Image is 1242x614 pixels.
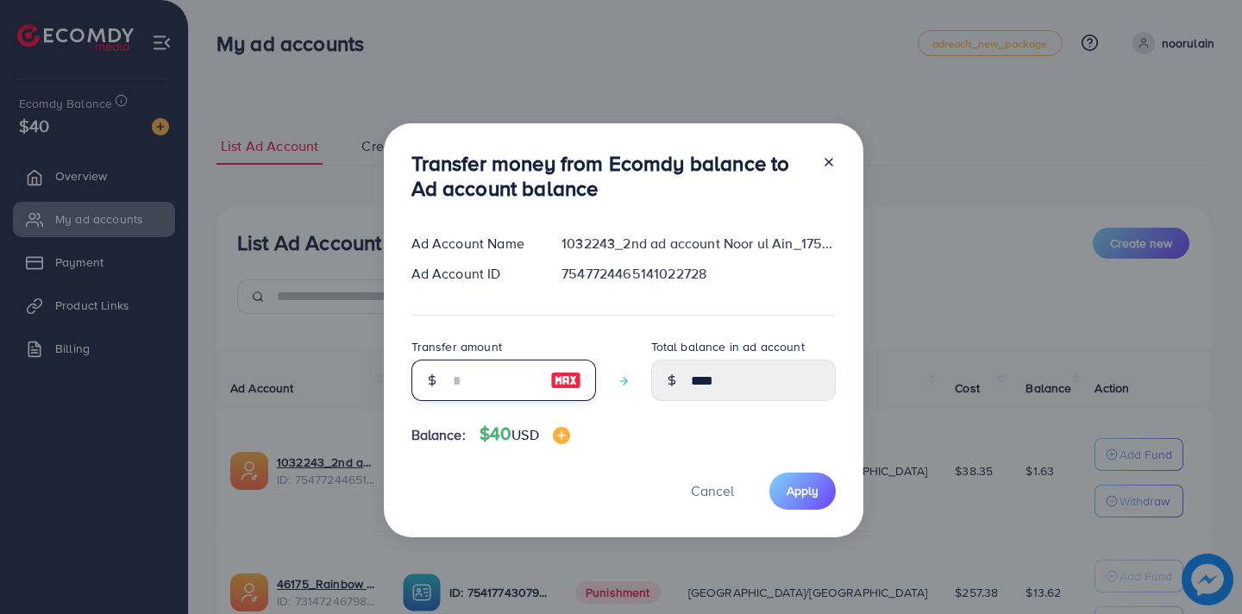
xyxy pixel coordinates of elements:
div: Ad Account Name [398,234,549,254]
button: Cancel [669,473,756,510]
h3: Transfer money from Ecomdy balance to Ad account balance [411,151,808,201]
div: 1032243_2nd ad account Noor ul Ain_1757341624637 [548,234,849,254]
button: Apply [769,473,836,510]
div: 7547724465141022728 [548,264,849,284]
span: Cancel [691,481,734,500]
label: Transfer amount [411,338,502,355]
label: Total balance in ad account [651,338,805,355]
div: Ad Account ID [398,264,549,284]
img: image [550,370,581,391]
span: Apply [787,482,819,499]
img: image [553,427,570,444]
span: USD [511,425,538,444]
span: Balance: [411,425,466,445]
h4: $40 [480,423,570,445]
